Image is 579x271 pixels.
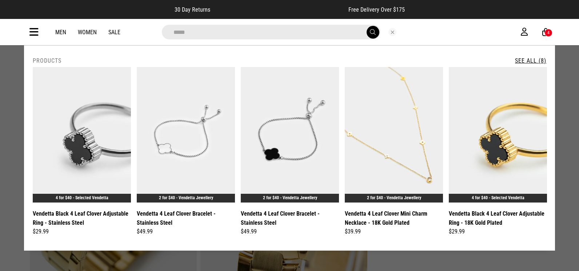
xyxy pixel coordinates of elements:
img: Vendetta Black 4 Leaf Clover Adjustable Ring - 18k Gold Plated in Multi [449,67,547,203]
a: 4 [542,28,549,36]
button: Close search [388,28,396,36]
a: 4 for $40 - Selected Vendetta [56,195,108,200]
div: $39.99 [345,227,443,236]
div: $49.99 [241,227,339,236]
img: Vendetta 4 Leaf Clover Bracelet - Stainless Steel in Silver [241,67,339,203]
a: 2 for $40 - Vendetta Jewellery [263,195,317,200]
a: See All (8) [515,57,546,64]
a: 2 for $40 - Vendetta Jewellery [367,195,421,200]
span: 30 Day Returns [175,6,210,13]
a: Vendetta 4 Leaf Clover Bracelet - Stainless Steel [241,209,339,227]
div: $29.99 [449,227,547,236]
img: Vendetta Black 4 Leaf Clover Adjustable Ring - Stainless Steel in Silver [33,67,131,203]
a: Vendetta Black 4 Leaf Clover Adjustable Ring - 18K Gold Plated [449,209,547,227]
iframe: Customer reviews powered by Trustpilot [225,6,334,13]
a: Men [55,29,66,36]
a: Vendetta 4 Leaf Clover Bracelet - Stainless Steel [137,209,235,227]
span: Free Delivery Over $175 [348,6,405,13]
div: $29.99 [33,227,131,236]
a: Vendetta Black 4 Leaf Clover Adjustable Ring - Stainless Steel [33,209,131,227]
a: 4 for $40 - Selected Vendetta [472,195,524,200]
div: $49.99 [137,227,235,236]
button: Open LiveChat chat widget [6,3,28,25]
img: Vendetta 4 Leaf Clover Mini Charm Necklace - 18k Gold Plated in Gold [345,67,443,203]
a: Sale [108,29,120,36]
div: 4 [547,30,550,35]
a: 2 for $40 - Vendetta Jewellery [159,195,213,200]
h2: Products [33,57,61,64]
img: Vendetta 4 Leaf Clover Bracelet - Stainless Steel in Silver [137,67,235,203]
a: Women [78,29,97,36]
a: Vendetta 4 Leaf Clover Mini Charm Necklace - 18K Gold Plated [345,209,443,227]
